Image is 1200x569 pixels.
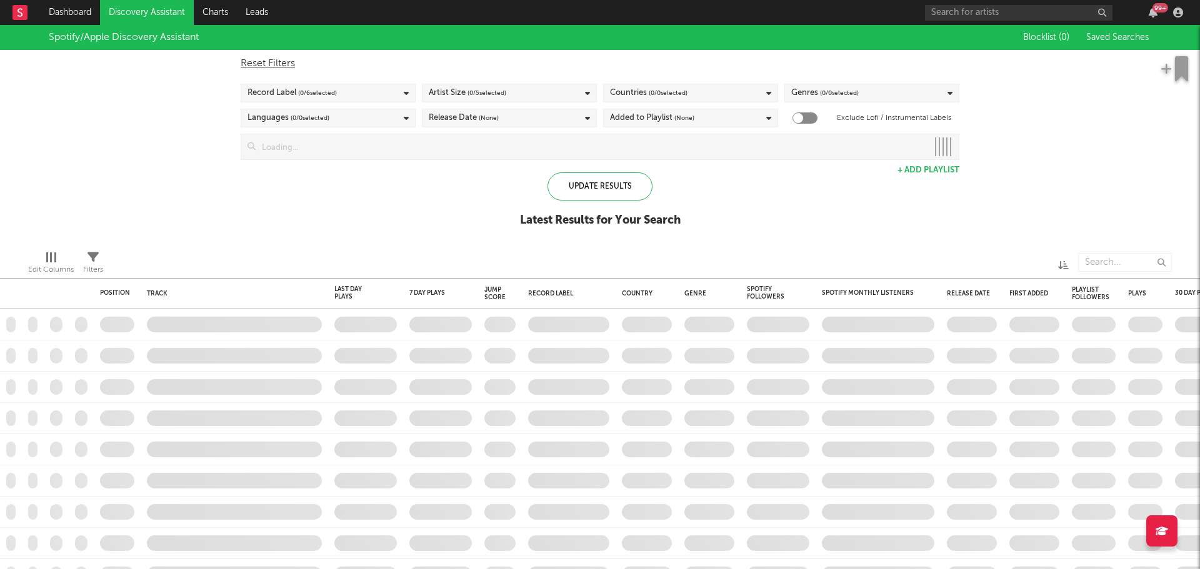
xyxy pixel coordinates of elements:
div: 99 + [1152,3,1168,12]
div: Artist Size [429,86,506,101]
div: Filters [83,262,103,277]
span: ( 0 / 0 selected) [291,111,329,126]
input: Search for artists [925,5,1112,21]
span: Saved Searches [1086,33,1151,42]
div: Latest Results for Your Search [520,213,681,228]
span: ( 0 / 0 selected) [649,86,687,101]
span: ( 0 ) [1059,33,1069,42]
span: ( 0 / 5 selected) [467,86,506,101]
div: Last Day Plays [334,285,378,300]
div: Edit Columns [28,247,74,283]
label: Exclude Lofi / Instrumental Labels [837,111,951,126]
div: Record Label [247,86,337,101]
span: ( 0 / 6 selected) [298,86,337,101]
div: Update Results [547,172,652,200]
div: Plays [1128,290,1146,297]
div: Spotify Followers [747,285,791,300]
div: Countries [610,86,687,101]
button: 99+ [1149,7,1157,17]
div: Edit Columns [28,262,74,277]
div: Languages [247,111,329,126]
div: Position [100,289,130,297]
div: Record Label [528,290,603,297]
span: (None) [674,111,694,126]
div: Playlist Followers [1072,286,1109,301]
span: Blocklist [1023,33,1069,42]
div: Filters [83,247,103,283]
div: Genres [791,86,859,101]
span: (None) [479,111,499,126]
input: Search... [1078,253,1172,272]
div: Release Date [429,111,499,126]
div: 7 Day Plays [409,289,453,297]
div: First Added [1009,290,1053,297]
div: Track [147,290,316,297]
button: Saved Searches [1082,32,1151,42]
div: Country [622,290,666,297]
input: Loading... [256,134,927,159]
button: + Add Playlist [897,166,959,174]
div: Reset Filters [241,56,959,71]
div: Jump Score [484,286,506,301]
span: ( 0 / 0 selected) [820,86,859,101]
div: Spotify/Apple Discovery Assistant [49,30,199,45]
div: Spotify Monthly Listeners [822,289,916,297]
div: Added to Playlist [610,111,694,126]
div: Release Date [947,290,991,297]
div: Genre [684,290,728,297]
